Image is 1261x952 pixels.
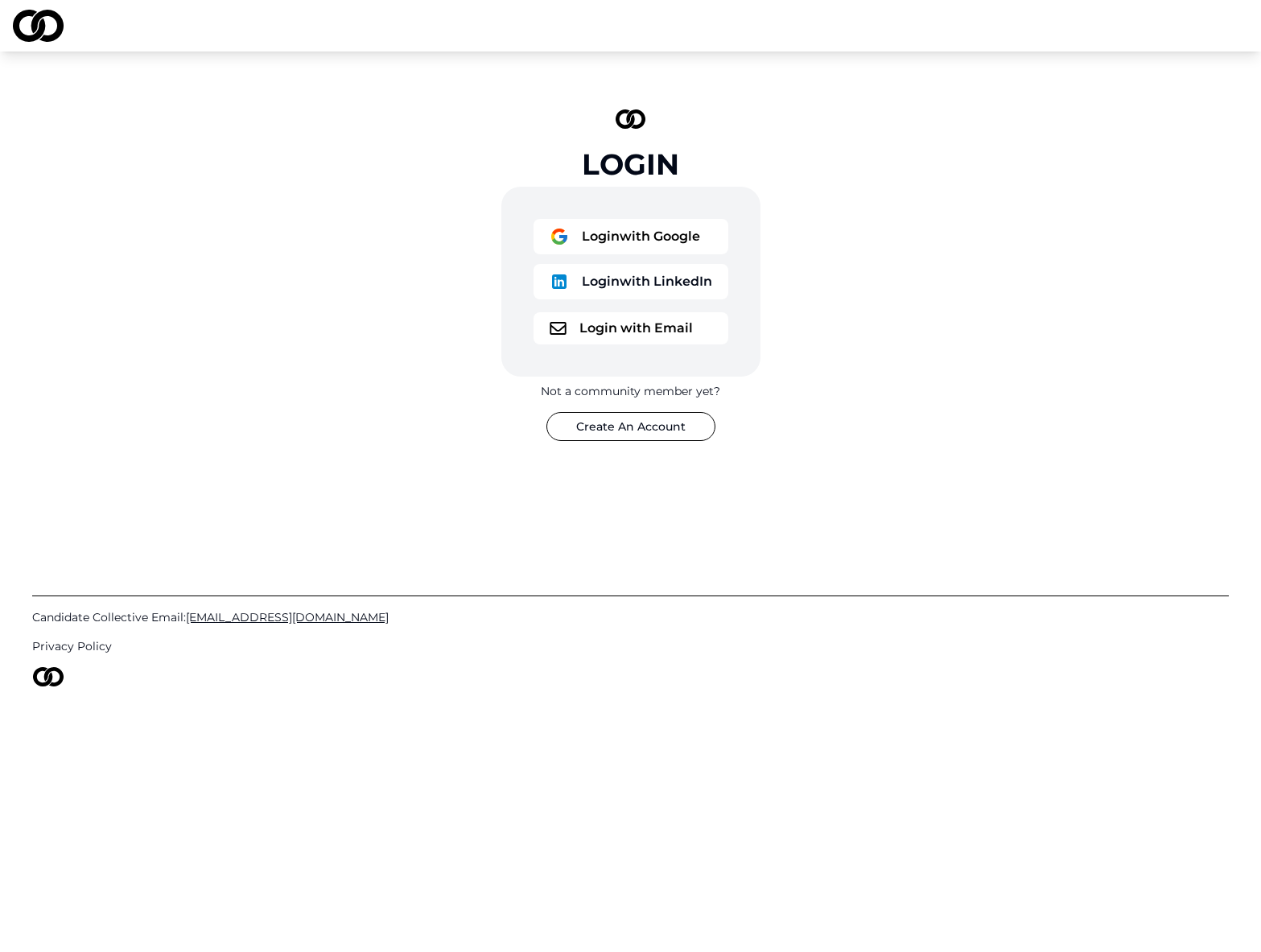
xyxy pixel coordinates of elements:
a: Privacy Policy [32,638,1229,654]
img: logo [616,109,646,129]
img: logo [13,10,64,42]
img: logo [32,667,64,686]
img: logo [550,272,569,291]
span: [EMAIL_ADDRESS][DOMAIN_NAME] [186,610,389,624]
a: Candidate Collective Email:[EMAIL_ADDRESS][DOMAIN_NAME] [32,609,1229,625]
button: logoLoginwith Google [534,219,728,254]
img: logo [550,322,567,335]
button: logoLogin with Email [534,312,728,344]
button: logoLoginwith LinkedIn [534,264,728,299]
div: Not a community member yet? [541,383,720,399]
img: logo [550,227,569,246]
button: Create An Account [546,412,715,441]
div: Login [582,148,679,180]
